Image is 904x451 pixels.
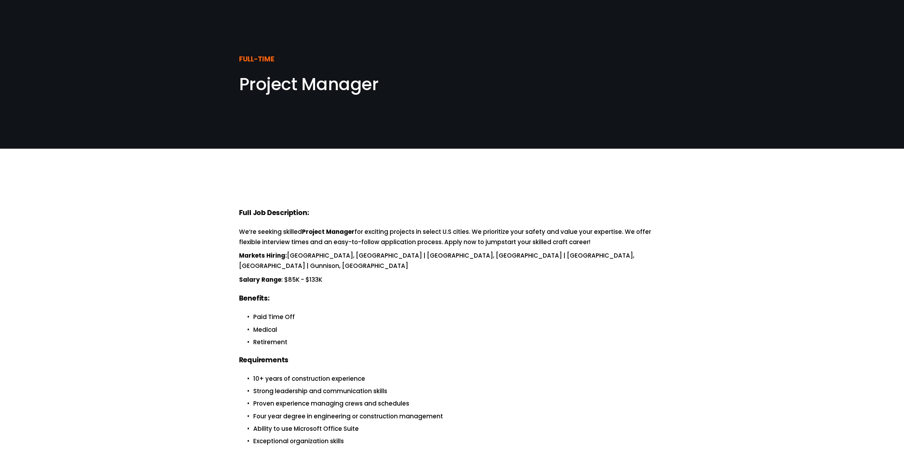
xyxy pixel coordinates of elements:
[253,325,665,335] p: Medical
[253,312,665,322] p: Paid Time Off
[239,54,274,66] strong: FULL-TIME
[239,275,665,285] p: : $85K - $133K
[239,251,287,261] strong: Markets Hiring:
[239,208,309,219] strong: Full Job Description:
[253,424,665,434] p: Ability to use Microsoft Office Suite
[239,275,281,285] strong: Salary Range
[239,227,665,247] p: We’re seeking skilled for exciting projects in select U.S cities. We prioritize your safety and v...
[239,355,289,367] strong: Requirements
[239,72,379,96] span: Project Manager
[253,386,665,396] p: Strong leadership and communication skills
[253,374,665,384] p: 10+ years of construction experience
[253,399,665,408] p: Proven experience managing crews and schedules
[302,227,354,237] strong: Project Manager
[239,251,665,271] p: [GEOGRAPHIC_DATA], [GEOGRAPHIC_DATA] | [GEOGRAPHIC_DATA], [GEOGRAPHIC_DATA] | [GEOGRAPHIC_DATA], ...
[253,337,665,347] p: Retirement
[253,436,665,446] p: Exceptional organization skills
[239,293,270,305] strong: Benefits:
[253,412,665,421] p: Four year degree in engineering or construction management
